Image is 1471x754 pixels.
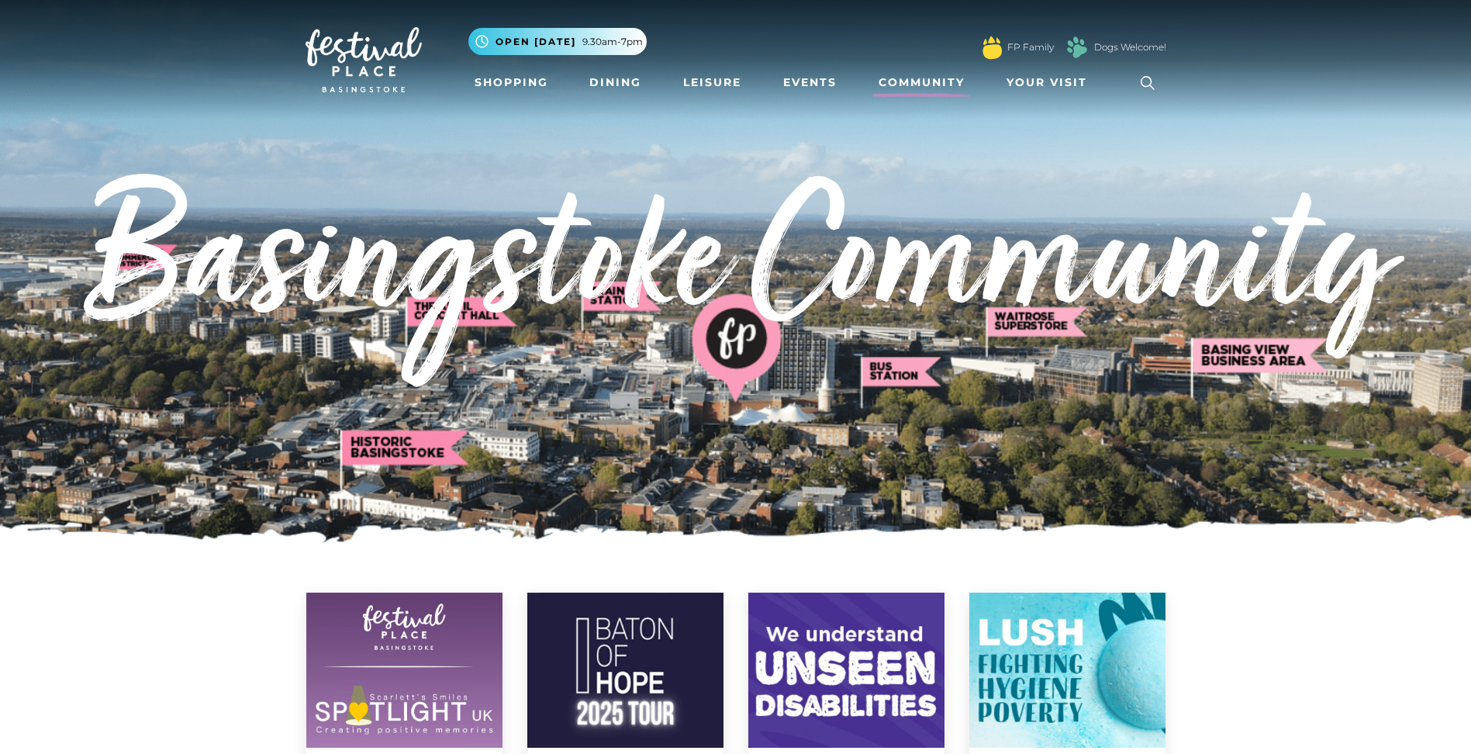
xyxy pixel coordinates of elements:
[306,27,422,92] img: Festival Place Logo
[1007,40,1054,54] a: FP Family
[306,593,502,748] img: Shop Kind at Festival Place
[1007,74,1087,91] span: Your Visit
[468,68,554,97] a: Shopping
[969,593,1165,748] img: Shop Kind at Festival Place
[527,593,723,748] img: Shop Kind at Festival Place
[872,68,971,97] a: Community
[583,68,647,97] a: Dining
[496,35,576,49] span: Open [DATE]
[582,35,643,49] span: 9.30am-7pm
[748,593,944,748] img: Shop Kind at Festival Place
[677,68,748,97] a: Leisure
[1094,40,1166,54] a: Dogs Welcome!
[777,68,843,97] a: Events
[468,28,647,55] button: Open [DATE] 9.30am-7pm
[1000,68,1101,97] a: Your Visit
